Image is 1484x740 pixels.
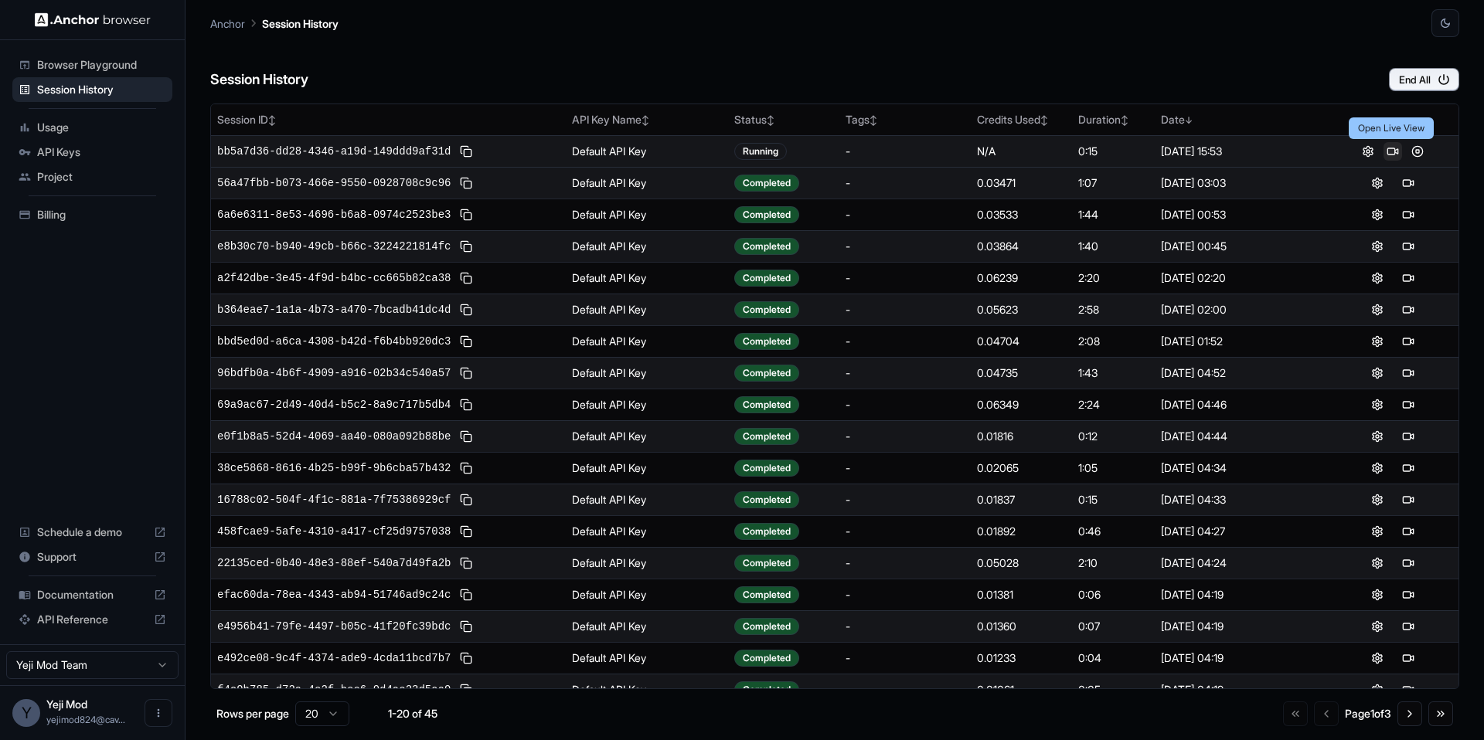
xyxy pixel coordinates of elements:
span: yejimod824@cavoyar.com [46,714,125,725]
td: Default API Key [566,674,728,705]
span: a2f42dbe-3e45-4f9d-b4bc-cc665b82ca38 [217,270,451,286]
span: Project [37,169,166,185]
div: 0.01381 [977,587,1066,603]
span: 56a47fbb-b073-466e-9550-0928708c9c96 [217,175,451,191]
div: 0.06349 [977,397,1066,412]
div: 1:43 [1078,365,1148,381]
td: Default API Key [566,325,728,357]
p: Rows per page [216,706,289,721]
div: [DATE] 02:20 [1161,270,1321,286]
div: [DATE] 04:19 [1161,619,1321,634]
div: [DATE] 04:19 [1161,587,1321,603]
div: Completed [734,175,799,192]
td: Default API Key [566,262,728,294]
div: [DATE] 04:24 [1161,555,1321,571]
div: Tags [846,112,965,127]
div: - [846,239,965,254]
div: 2:20 [1078,270,1148,286]
div: Completed [734,523,799,540]
nav: breadcrumb [210,15,339,32]
div: - [846,175,965,191]
td: Default API Key [566,452,728,484]
div: 0:46 [1078,524,1148,539]
span: Usage [37,120,166,135]
div: 1-20 of 45 [374,706,451,721]
div: Support [12,545,172,569]
span: Schedule a demo [37,524,148,540]
div: 1:44 [1078,207,1148,222]
span: Browser Playground [37,57,166,73]
span: 38ce5868-8616-4b25-b99f-9b6cba57b432 [217,460,451,476]
td: Default API Key [566,389,728,420]
span: 6a6e6311-8e53-4696-b6a8-0974c2523be3 [217,207,451,222]
span: 458fcae9-5afe-4310-a417-cf25d9757038 [217,524,451,539]
div: 0:15 [1078,144,1148,159]
span: ↕ [268,114,276,126]
div: Completed [734,618,799,635]
div: Completed [734,301,799,318]
div: - [846,587,965,603]
div: [DATE] 03:03 [1161,175,1321,191]
h6: Session History [210,69,308,91]
div: 0:12 [1078,429,1148,444]
span: 96bdfb0a-4b6f-4909-a916-02b34c540a57 [217,365,451,381]
div: 2:58 [1078,302,1148,317]
span: ↕ [767,114,774,126]
div: 0.01837 [977,492,1066,507]
div: 0.03471 [977,175,1066,191]
div: Completed [734,206,799,223]
span: Documentation [37,587,148,603]
div: Running [734,143,787,160]
td: Default API Key [566,357,728,389]
td: Default API Key [566,484,728,515]
div: 0.05028 [977,555,1066,571]
div: 0.04704 [977,334,1066,349]
td: Default API Key [566,199,728,230]
td: Default API Key [566,167,728,199]
div: [DATE] 04:19 [1161,650,1321,666]
span: ↓ [1185,114,1193,126]
div: [DATE] 04:19 [1161,682,1321,698]
div: 0.01892 [977,524,1066,539]
div: 0:06 [1078,587,1148,603]
td: Default API Key [566,420,728,452]
div: [DATE] 04:44 [1161,429,1321,444]
div: 2:10 [1078,555,1148,571]
span: bbd5ed0d-a6ca-4308-b42d-f6b4bb920dc3 [217,334,451,349]
div: - [846,334,965,349]
span: 22135ced-0b40-48e3-88ef-540a7d49fa2b [217,555,451,571]
span: API Keys [37,144,166,160]
span: e492ce08-9c4f-4374-ade9-4cda11bcd7b7 [217,650,451,666]
div: [DATE] 04:33 [1161,492,1321,507]
span: f4c9b785-d72a-4e2f-bee6-9d4ae23d5aa9 [217,682,451,698]
div: Completed [734,270,799,287]
div: 0.01061 [977,682,1066,698]
div: 0.01816 [977,429,1066,444]
span: b364eae7-1a1a-4b73-a470-7bcadb41dc4d [217,302,451,317]
div: - [846,397,965,412]
div: - [846,270,965,286]
div: - [846,555,965,571]
div: Session ID [217,112,560,127]
div: Documentation [12,582,172,607]
div: Open Live View [1349,117,1434,139]
p: Session History [262,15,339,32]
div: [DATE] 04:27 [1161,524,1321,539]
div: - [846,619,965,634]
div: 0:07 [1078,619,1148,634]
div: Status [734,112,833,127]
div: Completed [734,586,799,603]
div: [DATE] 00:53 [1161,207,1321,222]
div: 0.03864 [977,239,1066,254]
div: Completed [734,365,799,382]
div: Schedule a demo [12,520,172,545]
div: - [846,524,965,539]
div: 1:40 [1078,239,1148,254]
span: ↕ [642,114,649,126]
div: 0.04735 [977,365,1066,381]
div: Completed [734,650,799,667]
span: Billing [37,207,166,222]
div: Project [12,165,172,189]
div: - [846,429,965,444]
span: ↕ [1121,114,1128,126]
